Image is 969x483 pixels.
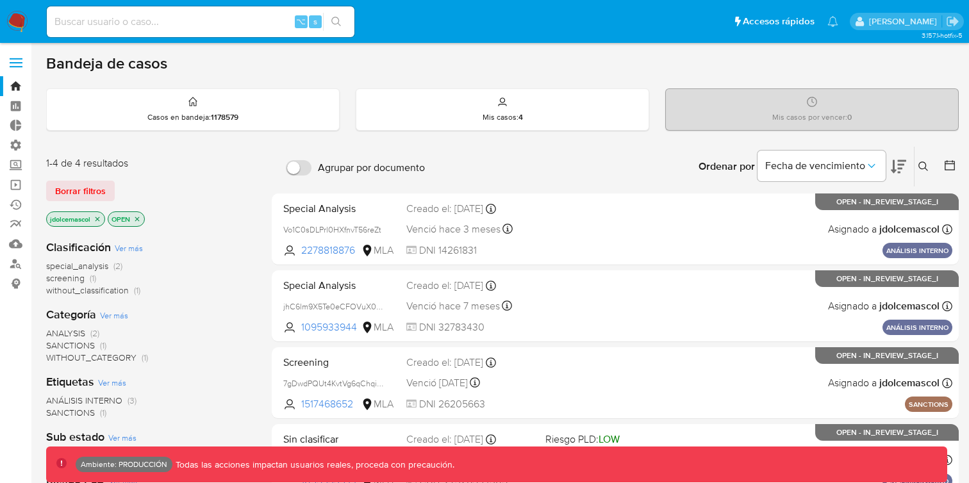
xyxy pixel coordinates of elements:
input: Buscar usuario o caso... [47,13,354,30]
p: Ambiente: PRODUCCIÓN [81,462,167,467]
span: ⌥ [296,15,306,28]
span: s [313,15,317,28]
p: joaquin.dolcemascolo@mercadolibre.com [869,15,941,28]
a: Salir [946,15,959,28]
a: Notificaciones [827,16,838,27]
p: Todas las acciones impactan usuarios reales, proceda con precaución. [172,459,454,471]
button: search-icon [323,13,349,31]
span: Accesos rápidos [743,15,815,28]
